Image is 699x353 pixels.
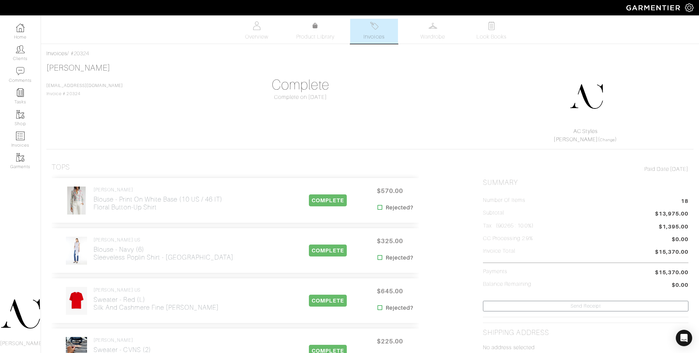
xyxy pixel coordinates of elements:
img: FSW5YFimS4rtvC8QxmPXJP2o [67,186,86,215]
a: Product Library [291,22,339,41]
img: Xs84sGdqjybrbbwNqWfuroe7 [66,236,87,265]
span: $15,370.00 [655,268,689,277]
img: garments-icon-b7da505a4dc4fd61783c78ac3ca0ef83fa9d6f193b1c9dc38574b1d14d53ca28.png [16,110,25,119]
strong: Rejected? [386,204,413,212]
img: 62D4E4mvyNFZdPW4RLsRqr4R [66,286,87,315]
a: Wardrobe [409,19,457,44]
h4: [PERSON_NAME] US [94,287,219,293]
a: [PERSON_NAME] Blouse - Print On White Base (10 US / 46 IT)Floral Button-Up Shirt [94,187,223,211]
span: Overview [245,33,268,41]
a: AC.Styles [573,128,597,134]
a: [PERSON_NAME] [46,63,110,72]
a: [PERSON_NAME] [554,136,598,143]
span: $645.00 [369,284,410,298]
h5: CC Processing 2.9% [483,235,533,242]
h5: Payments [483,268,507,275]
span: $13,975.00 [655,210,689,219]
span: $0.00 [672,281,688,290]
span: $570.00 [369,183,410,198]
span: COMPLETE [309,245,347,256]
span: $15,370.00 [655,248,689,257]
h1: Complete [198,77,403,93]
span: Invoice # 20324 [46,83,123,96]
div: [DATE] [483,165,688,173]
div: Open Intercom Messenger [676,330,692,346]
p: No address selected [483,343,688,352]
a: Change [600,138,615,142]
h5: Number of Items [483,197,525,204]
span: Wardrobe [420,33,445,41]
span: $325.00 [369,234,410,248]
img: orders-icon-0abe47150d42831381b5fb84f609e132dff9fe21cb692f30cb5eec754e2cba89.png [16,132,25,140]
span: $225.00 [369,334,410,349]
img: gear-icon-white-bd11855cb880d31180b6d7d6211b90ccbf57a29d726f0c71d8c61bd08dd39cc2.png [685,3,694,12]
h4: [PERSON_NAME] [94,337,151,343]
a: Invoices [350,19,398,44]
img: reminder-icon-8004d30b9f0a5d33ae49ab947aed9ed385cf756f9e5892f1edd6e32f2345188e.png [16,88,25,97]
span: 18 [681,197,688,206]
img: orders-27d20c2124de7fd6de4e0e44c1d41de31381a507db9b33961299e4e07d508b8c.svg [370,21,379,30]
a: [PERSON_NAME] US Blouse - Navy (6)Sleeveless poplin shirt - [GEOGRAPHIC_DATA] [94,237,233,261]
div: ( ) [486,127,685,144]
img: garmentier-logo-header-white-b43fb05a5012e4ada735d5af1a66efaba907eab6374d6393d1fbf88cb4ef424d.png [623,2,685,14]
img: clients-icon-6bae9207a08558b7cb47a8932f037763ab4055f8c8b6bfacd5dc20c3e0201464.png [16,45,25,54]
h4: [PERSON_NAME] US [94,237,233,243]
h3: Tops [52,163,70,172]
a: [PERSON_NAME] US Sweater - Red (L)Silk and cashmere fine [PERSON_NAME] [94,287,219,311]
img: dashboard-icon-dbcd8f5a0b271acd01030246c82b418ddd0df26cd7fceb0bd07c9910d44c42f6.png [16,24,25,32]
img: wardrobe-487a4870c1b7c33e795ec22d11cfc2ed9d08956e64fb3008fe2437562e282088.svg [429,21,437,30]
strong: Rejected? [386,254,413,262]
span: $0.00 [672,235,688,245]
h5: Invoice Total [483,248,515,254]
h2: Shipping Address [483,328,549,337]
img: todo-9ac3debb85659649dc8f770b8b6100bb5dab4b48dedcbae339e5042a72dfd3cc.svg [487,21,496,30]
h5: Balance Remaining [483,281,531,288]
img: garments-icon-b7da505a4dc4fd61783c78ac3ca0ef83fa9d6f193b1c9dc38574b1d14d53ca28.png [16,153,25,162]
span: Paid Date: [644,166,670,172]
div: Complete on [DATE] [198,93,403,101]
h2: Sweater - Red (L) Silk and cashmere fine [PERSON_NAME] [94,296,219,311]
h5: Subtotal [483,210,504,216]
h5: Tax (90265 : 10.0%) [483,223,534,229]
span: Look Books [476,33,507,41]
div: / #20324 [46,49,694,58]
img: DupYt8CPKc6sZyAt3svX5Z74.png [569,79,603,114]
span: COMPLETE [309,295,347,307]
a: Send Receipt [483,301,688,311]
a: [EMAIL_ADDRESS][DOMAIN_NAME] [46,83,123,88]
span: $1,395.00 [659,223,688,231]
a: Overview [233,19,281,44]
h2: Blouse - Navy (6) Sleeveless poplin shirt - [GEOGRAPHIC_DATA] [94,246,233,261]
span: COMPLETE [309,194,347,206]
span: Invoices [363,33,384,41]
h2: Blouse - Print On White Base (10 US / 46 IT) Floral Button-Up Shirt [94,195,223,211]
a: Invoices [46,50,67,57]
h2: Summary [483,178,688,187]
img: basicinfo-40fd8af6dae0f16599ec9e87c0ef1c0a1fdea2edbe929e3d69a839185d80c458.svg [253,21,261,30]
h4: [PERSON_NAME] [94,187,223,193]
strong: Rejected? [386,304,413,312]
span: Product Library [296,33,335,41]
a: Look Books [468,19,515,44]
img: comment-icon-a0a6a9ef722e966f86d9cbdc48e553b5cf19dbc54f86b18d962a5391bc8f6eb6.png [16,67,25,75]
